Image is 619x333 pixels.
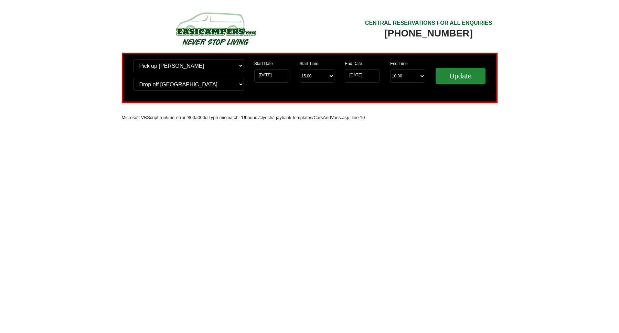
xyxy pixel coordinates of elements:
div: CENTRAL RESERVATIONS FOR ALL ENQUIRIES [365,19,492,27]
img: campers-checkout-logo.png [150,10,281,47]
input: Update [436,68,486,84]
font: , line 10 [349,115,365,120]
label: Start Time [300,61,319,67]
font: /clynch/_jaybank-templates/CarsAndVans.asp [258,115,349,120]
font: error '800a000d' [176,115,209,120]
label: Start Date [254,61,273,67]
input: Start Date [254,69,289,83]
label: End Time [390,61,408,67]
font: Type mismatch: 'Ubound' [209,115,258,120]
div: [PHONE_NUMBER] [365,27,492,40]
label: End Date [345,61,362,67]
input: Return Date [345,69,380,83]
font: Microsoft VBScript runtime [122,115,175,120]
